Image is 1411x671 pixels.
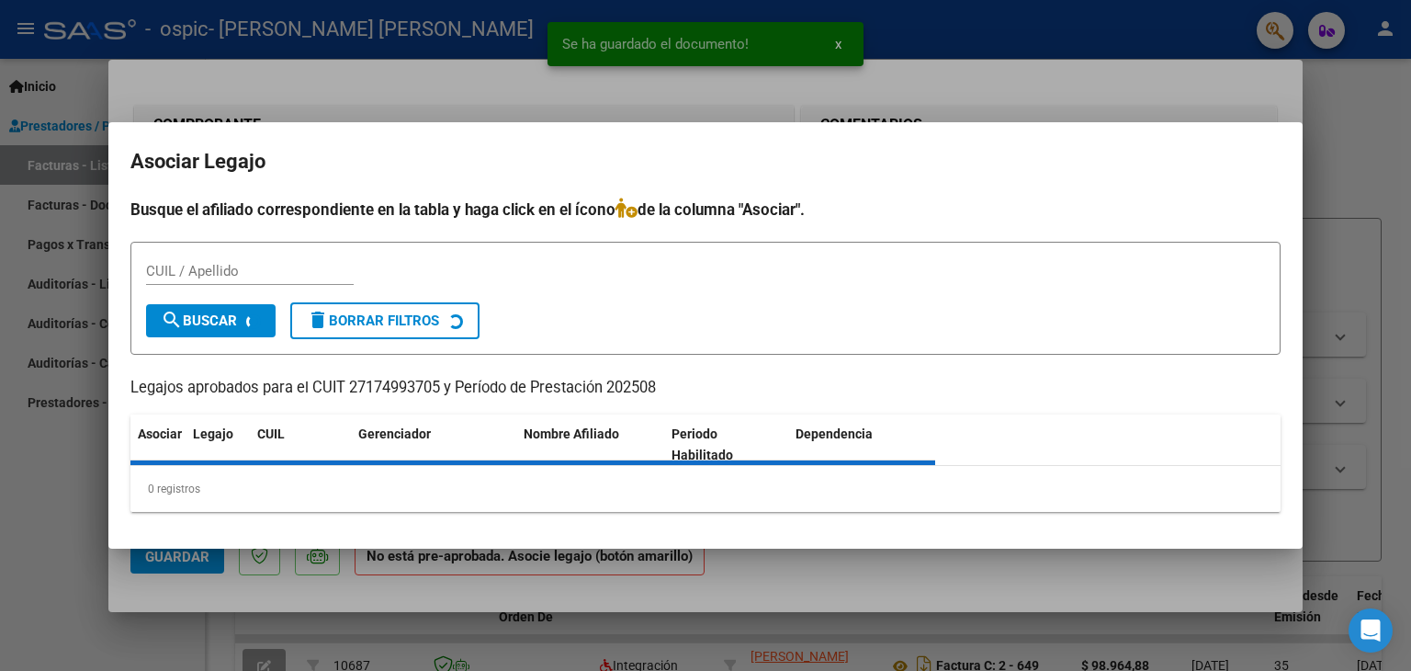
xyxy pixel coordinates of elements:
[161,313,237,329] span: Buscar
[664,415,788,475] datatable-header-cell: Periodo Habilitado
[788,415,936,475] datatable-header-cell: Dependencia
[146,304,276,337] button: Buscar
[193,426,233,441] span: Legajo
[524,426,619,441] span: Nombre Afiliado
[290,302,480,339] button: Borrar Filtros
[307,309,329,331] mat-icon: delete
[186,415,250,475] datatable-header-cell: Legajo
[250,415,351,475] datatable-header-cell: CUIL
[130,144,1281,179] h2: Asociar Legajo
[257,426,285,441] span: CUIL
[796,426,873,441] span: Dependencia
[130,466,1281,512] div: 0 registros
[130,377,1281,400] p: Legajos aprobados para el CUIT 27174993705 y Período de Prestación 202508
[130,198,1281,222] h4: Busque el afiliado correspondiente en la tabla y haga click en el ícono de la columna "Asociar".
[358,426,431,441] span: Gerenciador
[351,415,516,475] datatable-header-cell: Gerenciador
[130,415,186,475] datatable-header-cell: Asociar
[307,313,439,329] span: Borrar Filtros
[138,426,182,441] span: Asociar
[161,309,183,331] mat-icon: search
[672,426,733,462] span: Periodo Habilitado
[1349,608,1393,653] div: Open Intercom Messenger
[516,415,664,475] datatable-header-cell: Nombre Afiliado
